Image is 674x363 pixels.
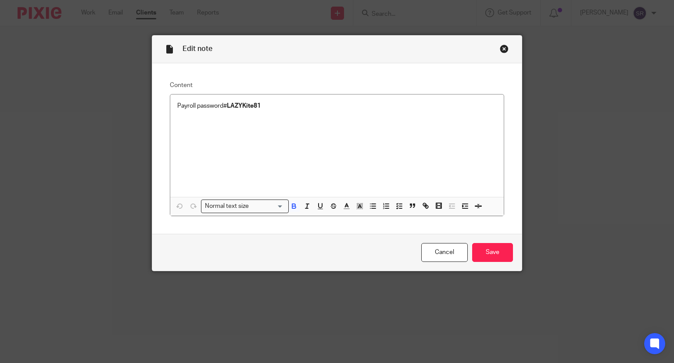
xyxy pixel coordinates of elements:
strong: LAZYKite81 [227,103,261,109]
a: Cancel [421,243,468,262]
input: Search for option [252,202,283,211]
div: Search for option [201,200,289,213]
input: Save [472,243,513,262]
p: Payroll password# [177,102,497,110]
span: Edit note [183,45,212,52]
div: Close this dialog window [500,44,509,53]
span: Normal text size [203,202,251,211]
label: Content [170,81,505,90]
